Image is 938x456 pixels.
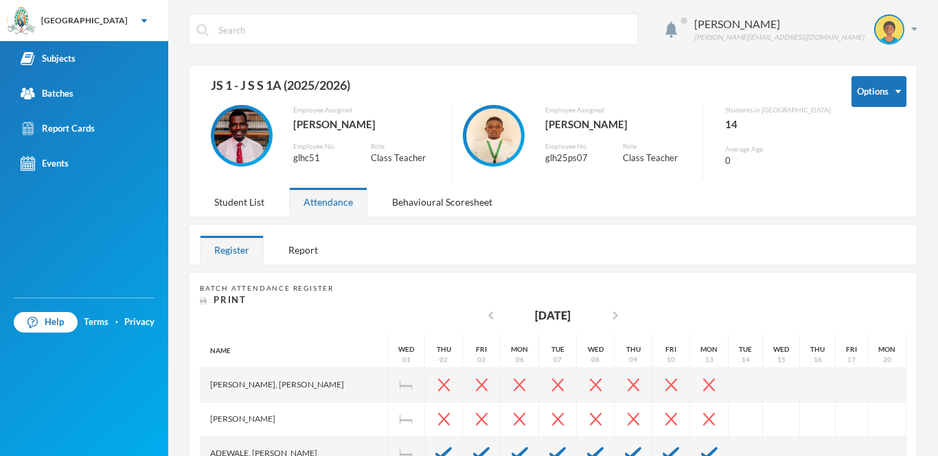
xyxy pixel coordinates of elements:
[200,76,831,105] div: JS 1 - J S S 1A (2025/2026)
[21,121,95,136] div: Report Cards
[516,355,524,365] div: 06
[8,8,35,35] img: logo
[814,355,822,365] div: 16
[629,355,637,365] div: 09
[777,355,786,365] div: 15
[21,156,69,171] div: Events
[623,152,692,165] div: Class Teacher
[200,187,279,217] div: Student List
[851,76,906,107] button: Options
[214,108,269,163] img: EMPLOYEE
[388,403,425,437] div: Independence Day
[214,294,247,305] span: Print
[553,355,562,365] div: 07
[545,105,693,115] div: Employee Assigned
[725,105,831,115] div: Students in [GEOGRAPHIC_DATA]
[545,115,693,133] div: [PERSON_NAME]
[293,141,350,152] div: Employee No.
[545,141,602,152] div: Employee No.
[274,235,332,265] div: Report
[700,344,718,355] div: Mon
[196,24,209,36] img: search
[667,355,675,365] div: 10
[665,344,676,355] div: Fri
[725,154,831,168] div: 0
[439,355,448,365] div: 02
[535,307,571,324] div: [DATE]
[371,152,440,165] div: Class Teacher
[115,315,118,329] div: ·
[623,141,692,152] div: Role
[626,344,641,355] div: Thu
[588,344,604,355] div: Wed
[607,307,624,324] i: chevron_right
[810,344,825,355] div: Thu
[725,144,831,154] div: Average Age
[876,16,903,43] img: STUDENT
[217,14,630,45] input: Search
[293,115,441,133] div: [PERSON_NAME]
[124,315,155,329] a: Privacy
[200,235,264,265] div: Register
[847,355,856,365] div: 17
[402,355,411,365] div: 01
[773,344,789,355] div: Wed
[739,344,752,355] div: Tue
[591,355,599,365] div: 08
[466,108,521,163] img: EMPLOYEE
[551,344,564,355] div: Tue
[84,315,108,329] a: Terms
[200,284,334,292] span: Batch Attendance Register
[725,115,831,133] div: 14
[293,105,441,115] div: Employee Assigned
[545,152,602,165] div: glh25ps07
[14,312,78,333] a: Help
[477,355,485,365] div: 03
[742,355,750,365] div: 14
[878,344,895,355] div: Mon
[21,51,76,66] div: Subjects
[705,355,713,365] div: 13
[511,344,528,355] div: Mon
[476,344,487,355] div: Fri
[289,187,367,217] div: Attendance
[883,355,891,365] div: 20
[846,344,857,355] div: Fri
[388,368,425,403] div: Independence Day
[200,403,388,437] div: [PERSON_NAME]
[483,307,499,324] i: chevron_left
[694,16,864,32] div: [PERSON_NAME]
[41,14,128,27] div: [GEOGRAPHIC_DATA]
[371,141,440,152] div: Role
[21,86,73,101] div: Batches
[398,344,414,355] div: Wed
[437,344,451,355] div: Thu
[293,152,350,165] div: glhc51
[200,334,388,368] div: Name
[378,187,507,217] div: Behavioural Scoresheet
[694,32,864,43] div: [PERSON_NAME][EMAIL_ADDRESS][DOMAIN_NAME]
[200,368,388,403] div: [PERSON_NAME], [PERSON_NAME]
